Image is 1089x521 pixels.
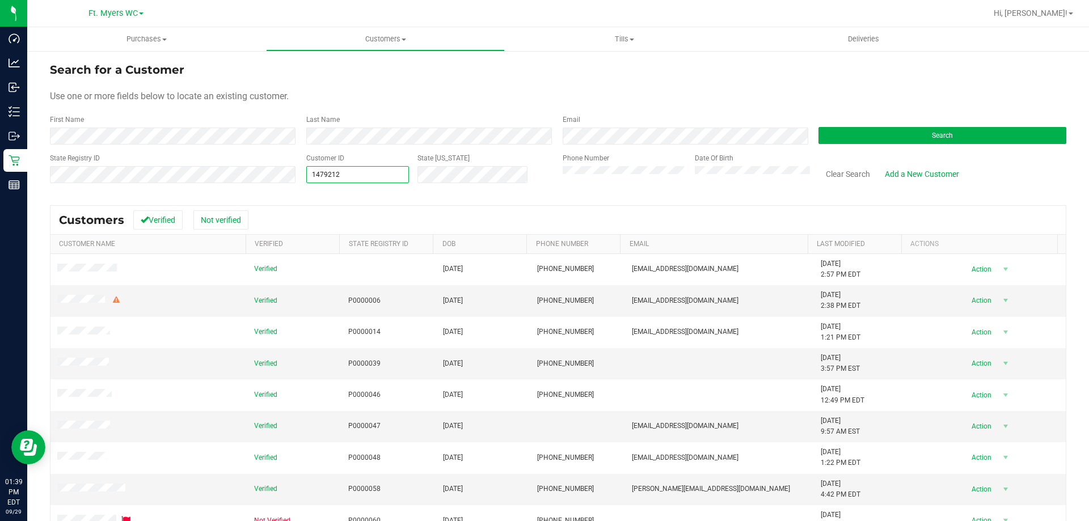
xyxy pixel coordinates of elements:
[537,295,594,306] span: [PHONE_NUMBER]
[821,416,860,437] span: [DATE] 9:57 AM EST
[9,155,20,166] inline-svg: Retail
[9,33,20,44] inline-svg: Dashboard
[254,358,277,369] span: Verified
[632,264,738,274] span: [EMAIL_ADDRESS][DOMAIN_NAME]
[254,484,277,494] span: Verified
[537,358,594,369] span: [PHONE_NUMBER]
[254,295,277,306] span: Verified
[254,421,277,431] span: Verified
[266,27,505,51] a: Customers
[348,484,381,494] span: P0000058
[50,153,100,163] label: State Registry ID
[563,115,580,125] label: Email
[193,210,248,230] button: Not verified
[348,421,381,431] span: P0000047
[133,210,183,230] button: Verified
[632,327,738,337] span: [EMAIL_ADDRESS][DOMAIN_NAME]
[821,384,864,405] span: [DATE] 12:49 PM EDT
[111,295,121,306] div: Warning - Level 2
[306,153,344,163] label: Customer ID
[505,34,743,44] span: Tills
[821,290,860,311] span: [DATE] 2:38 PM EDT
[443,421,463,431] span: [DATE]
[833,34,894,44] span: Deliveries
[998,293,1012,308] span: select
[443,484,463,494] span: [DATE]
[9,130,20,142] inline-svg: Outbound
[443,295,463,306] span: [DATE]
[254,327,277,337] span: Verified
[821,259,860,280] span: [DATE] 2:57 PM EDT
[5,507,22,516] p: 09/29
[821,447,860,468] span: [DATE] 1:22 PM EDT
[9,106,20,117] inline-svg: Inventory
[5,477,22,507] p: 01:39 PM EDT
[537,389,594,400] span: [PHONE_NUMBER]
[818,164,877,184] button: Clear Search
[27,34,266,44] span: Purchases
[254,264,277,274] span: Verified
[348,389,381,400] span: P0000046
[998,450,1012,465] span: select
[306,115,340,125] label: Last Name
[821,353,860,374] span: [DATE] 3:57 PM EST
[632,452,738,463] span: [EMAIL_ADDRESS][DOMAIN_NAME]
[348,327,381,337] span: P0000014
[443,389,463,400] span: [DATE]
[537,484,594,494] span: [PHONE_NUMBER]
[695,153,733,163] label: Date Of Birth
[537,327,594,337] span: [PHONE_NUMBER]
[821,321,860,343] span: [DATE] 1:21 PM EDT
[961,481,998,497] span: Action
[961,261,998,277] span: Action
[961,324,998,340] span: Action
[961,355,998,371] span: Action
[11,430,45,464] iframe: Resource center
[348,295,381,306] span: P0000006
[632,421,738,431] span: [EMAIL_ADDRESS][DOMAIN_NAME]
[961,418,998,434] span: Action
[818,127,1066,144] button: Search
[998,261,1012,277] span: select
[932,132,953,139] span: Search
[267,34,504,44] span: Customers
[9,57,20,69] inline-svg: Analytics
[563,153,609,163] label: Phone Number
[630,240,649,248] a: Email
[443,327,463,337] span: [DATE]
[537,264,594,274] span: [PHONE_NUMBER]
[998,355,1012,371] span: select
[821,478,860,500] span: [DATE] 4:42 PM EDT
[998,481,1012,497] span: select
[994,9,1067,18] span: Hi, [PERSON_NAME]!
[9,179,20,190] inline-svg: Reports
[817,240,865,248] a: Last Modified
[998,418,1012,434] span: select
[632,295,738,306] span: [EMAIL_ADDRESS][DOMAIN_NAME]
[877,164,966,184] a: Add a New Customer
[998,387,1012,403] span: select
[59,213,124,227] span: Customers
[443,452,463,463] span: [DATE]
[254,389,277,400] span: Verified
[537,452,594,463] span: [PHONE_NUMBER]
[255,240,283,248] a: Verified
[417,153,470,163] label: State [US_STATE]
[961,450,998,465] span: Action
[348,452,381,463] span: P0000048
[50,115,84,125] label: First Name
[961,387,998,403] span: Action
[443,264,463,274] span: [DATE]
[443,358,463,369] span: [DATE]
[50,63,184,77] span: Search for a Customer
[961,293,998,308] span: Action
[348,358,381,369] span: P0000039
[536,240,588,248] a: Phone Number
[349,240,408,248] a: State Registry Id
[744,27,983,51] a: Deliveries
[505,27,744,51] a: Tills
[998,324,1012,340] span: select
[632,484,790,494] span: [PERSON_NAME][EMAIL_ADDRESS][DOMAIN_NAME]
[59,240,115,248] a: Customer Name
[88,9,138,18] span: Ft. Myers WC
